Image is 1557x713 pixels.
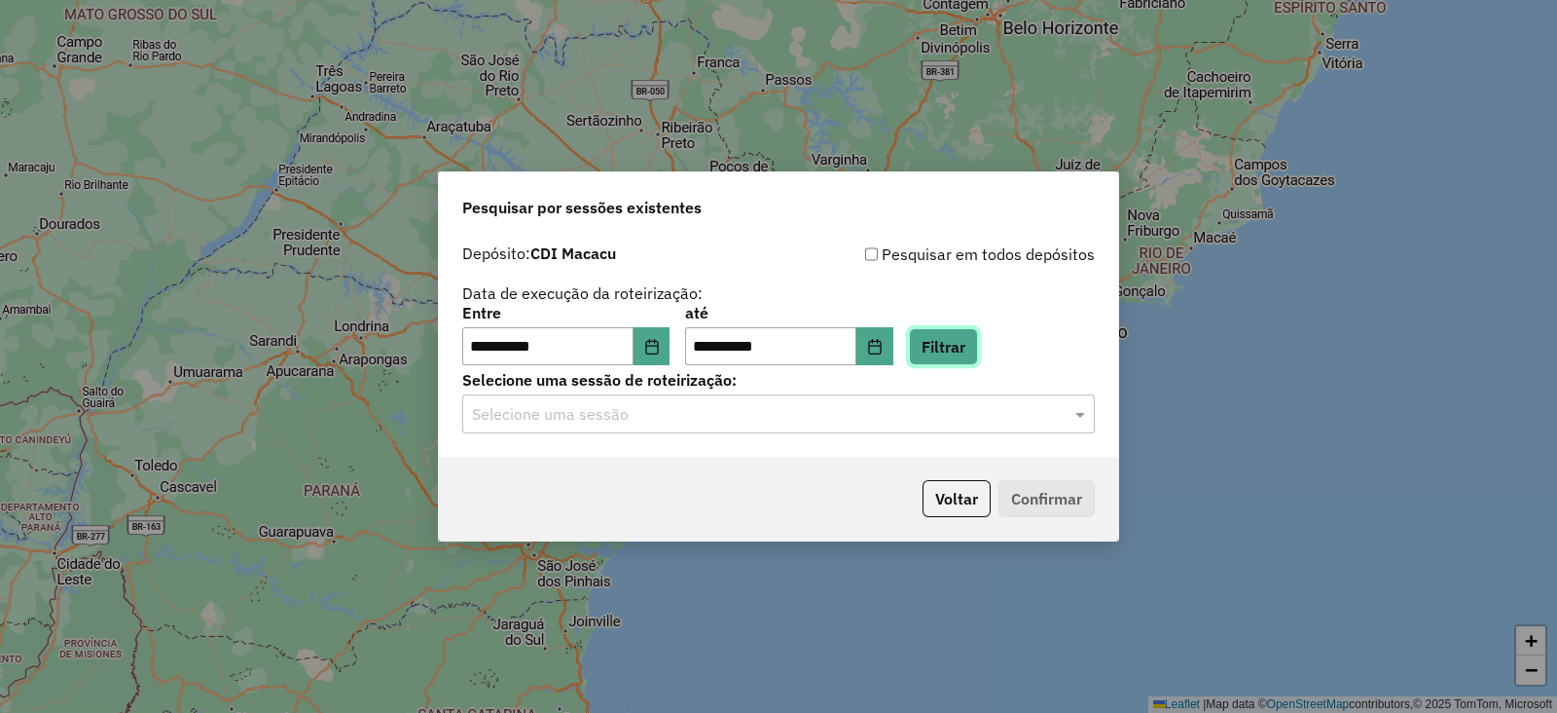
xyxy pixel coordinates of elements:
[462,281,703,305] label: Data de execução da roteirização:
[462,242,616,265] label: Depósito:
[462,301,670,324] label: Entre
[634,327,670,366] button: Choose Date
[685,301,892,324] label: até
[909,328,978,365] button: Filtrar
[530,244,616,263] strong: CDI Macacu
[923,480,991,517] button: Voltar
[462,368,1095,392] label: Selecione uma sessão de roteirização:
[778,243,1095,266] div: Pesquisar em todos depósitos
[856,327,893,366] button: Choose Date
[462,196,702,219] span: Pesquisar por sessões existentes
